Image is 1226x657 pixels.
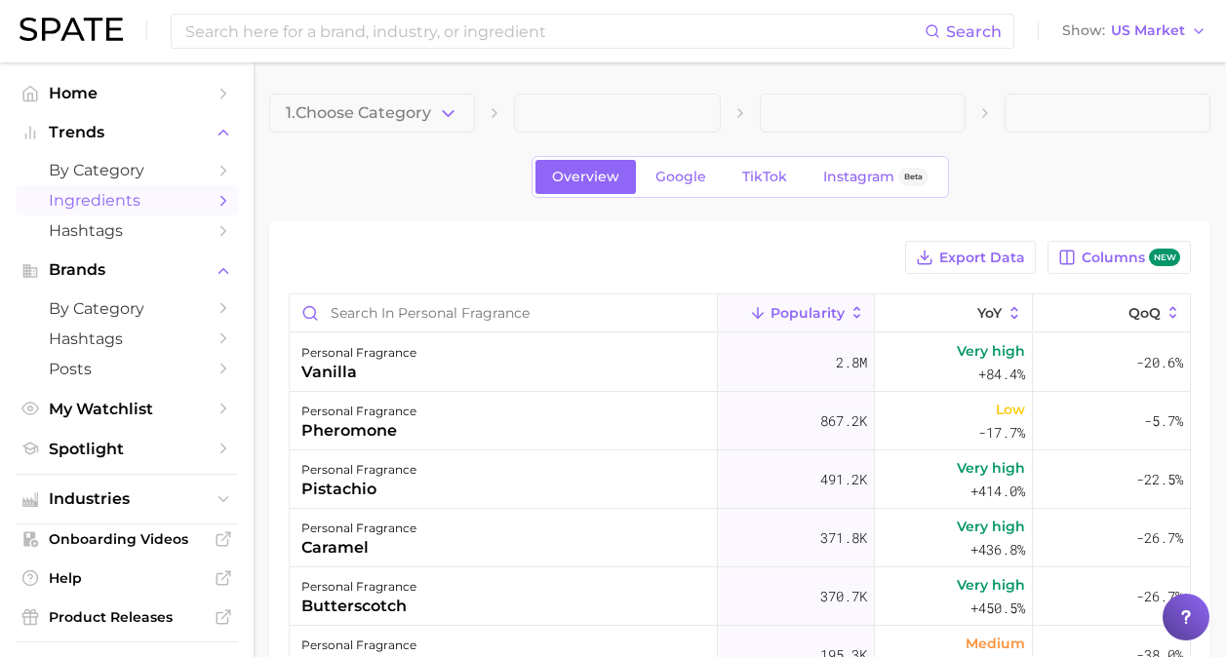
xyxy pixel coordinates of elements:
[966,632,1025,655] span: Medium
[535,160,636,194] a: Overview
[718,294,875,332] button: Popularity
[875,294,1032,332] button: YoY
[16,484,238,514] button: Industries
[1149,249,1180,267] span: new
[1136,526,1183,550] span: -26.7%
[49,84,205,102] span: Home
[290,567,1190,626] button: personal fragrancebutterscotch370.7kVery high+450.5%-26.7%
[301,595,416,618] div: butterscotch
[1136,351,1183,374] span: -20.6%
[49,221,205,240] span: Hashtags
[970,597,1025,620] span: +450.5%
[16,255,238,285] button: Brands
[301,634,416,657] div: personal fragrance
[904,169,923,185] span: Beta
[823,169,894,185] span: Instagram
[49,299,205,318] span: by Category
[16,354,238,384] a: Posts
[16,155,238,185] a: by Category
[1057,19,1211,44] button: ShowUS Market
[16,215,238,246] a: Hashtags
[639,160,723,194] a: Google
[742,169,787,185] span: TikTok
[301,458,416,482] div: personal fragrance
[939,250,1025,266] span: Export Data
[970,480,1025,503] span: +414.0%
[1048,241,1191,274] button: Columnsnew
[49,400,205,418] span: My Watchlist
[301,536,416,560] div: caramel
[290,294,717,331] input: Search in personal fragrance
[970,538,1025,561] span: +436.8%
[16,78,238,108] a: Home
[301,361,416,384] div: vanilla
[1033,294,1190,332] button: QoQ
[957,515,1025,538] span: Very high
[16,602,238,632] a: Product Releases
[977,305,1002,321] span: YoY
[996,398,1025,421] span: Low
[978,421,1025,444] span: -17.7%
[1062,25,1105,36] span: Show
[946,22,1002,41] span: Search
[16,118,238,147] button: Trends
[655,169,706,185] span: Google
[301,419,416,443] div: pheromone
[49,360,205,378] span: Posts
[301,400,416,423] div: personal fragrance
[290,450,1190,509] button: personal fragrancepistachio491.2kVery high+414.0%-22.5%
[49,124,205,141] span: Trends
[16,563,238,593] a: Help
[957,339,1025,363] span: Very high
[905,241,1036,274] button: Export Data
[183,15,925,48] input: Search here for a brand, industry, or ingredient
[978,363,1025,386] span: +84.4%
[290,333,1190,392] button: personal fragrancevanilla2.8mVery high+84.4%-20.6%
[820,585,867,608] span: 370.7k
[301,341,416,365] div: personal fragrance
[301,478,416,501] div: pistachio
[1082,249,1180,267] span: Columns
[16,524,238,554] a: Onboarding Videos
[49,161,205,179] span: by Category
[16,185,238,215] a: Ingredients
[49,440,205,458] span: Spotlight
[16,394,238,424] a: My Watchlist
[1136,585,1183,608] span: -26.7%
[290,509,1190,567] button: personal fragrancecaramel371.8kVery high+436.8%-26.7%
[286,104,431,122] span: 1. Choose Category
[49,329,205,348] span: Hashtags
[269,94,475,133] button: 1.Choose Category
[49,261,205,279] span: Brands
[49,191,205,210] span: Ingredients
[820,468,867,491] span: 491.2k
[20,18,123,41] img: SPATE
[1144,409,1183,433] span: -5.7%
[49,608,205,626] span: Product Releases
[301,517,416,540] div: personal fragrance
[290,392,1190,450] button: personal fragrancepheromone867.2kLow-17.7%-5.7%
[49,490,205,508] span: Industries
[836,351,867,374] span: 2.8m
[49,569,205,587] span: Help
[1128,305,1161,321] span: QoQ
[301,575,416,599] div: personal fragrance
[1111,25,1185,36] span: US Market
[771,305,845,321] span: Popularity
[16,434,238,464] a: Spotlight
[820,526,867,550] span: 371.8k
[957,573,1025,597] span: Very high
[552,169,619,185] span: Overview
[820,409,867,433] span: 867.2k
[807,160,945,194] a: InstagramBeta
[957,456,1025,480] span: Very high
[49,530,205,548] span: Onboarding Videos
[16,324,238,354] a: Hashtags
[1136,468,1183,491] span: -22.5%
[726,160,804,194] a: TikTok
[16,293,238,324] a: by Category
